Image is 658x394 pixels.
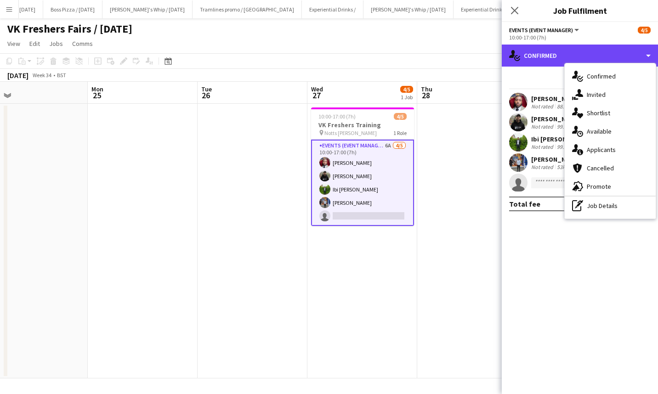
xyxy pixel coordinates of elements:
[393,129,407,136] span: 1 Role
[531,103,555,110] div: Not rated
[565,122,656,141] div: Available
[531,123,555,130] div: Not rated
[30,72,53,79] span: Week 34
[7,71,28,80] div: [DATE]
[324,129,377,136] span: Notts [PERSON_NAME]
[420,90,432,101] span: 28
[565,159,656,177] div: Cancelled
[531,143,555,150] div: Not rated
[68,38,96,50] a: Comms
[91,85,103,93] span: Mon
[102,0,193,18] button: [PERSON_NAME]'s Whip / [DATE]
[201,85,212,93] span: Tue
[400,86,413,93] span: 4/5
[302,0,363,18] button: Experiential Drinks /
[509,199,540,208] div: Total fee
[555,103,576,110] div: 88.6km
[401,94,413,101] div: 1 Job
[509,27,573,34] span: Events (Event Manager)
[509,34,651,41] div: 10:00-17:00 (7h)
[555,123,576,130] div: 99.1km
[531,155,580,163] div: [PERSON_NAME]
[394,113,407,120] span: 4/5
[26,38,44,50] a: Edit
[555,163,572,170] div: 53km
[565,197,656,215] div: Job Details
[454,0,532,18] button: Experiential Drinks | [DATE]
[90,90,103,101] span: 25
[531,163,555,170] div: Not rated
[49,39,63,48] span: Jobs
[565,177,656,196] div: Promote
[57,72,66,79] div: BST
[7,22,132,36] h1: VK Freshers Fairs / [DATE]
[531,95,580,103] div: [PERSON_NAME]
[638,27,651,34] span: 4/5
[200,90,212,101] span: 26
[318,113,356,120] span: 10:00-17:00 (7h)
[565,104,656,122] div: Shortlist
[43,0,102,18] button: Boss Pizza / [DATE]
[45,38,67,50] a: Jobs
[7,39,20,48] span: View
[72,39,93,48] span: Comms
[311,85,323,93] span: Wed
[502,5,658,17] h3: Job Fulfilment
[310,90,323,101] span: 27
[193,0,302,18] button: Tramlines promo / [GEOGRAPHIC_DATA]
[555,143,576,150] div: 99.5km
[565,85,656,104] div: Invited
[509,27,580,34] button: Events (Event Manager)
[531,135,589,143] div: Ibi [PERSON_NAME]
[565,141,656,159] div: Applicants
[311,121,414,129] h3: VK Freshers Training
[531,115,580,123] div: [PERSON_NAME]
[363,0,454,18] button: [PERSON_NAME]'s Whip / [DATE]
[565,67,656,85] div: Confirmed
[311,140,414,226] app-card-role: Events (Event Manager)6A4/510:00-17:00 (7h)[PERSON_NAME][PERSON_NAME]Ibi [PERSON_NAME][PERSON_NAME]
[421,85,432,93] span: Thu
[4,38,24,50] a: View
[311,107,414,226] app-job-card: 10:00-17:00 (7h)4/5VK Freshers Training Notts [PERSON_NAME]1 RoleEvents (Event Manager)6A4/510:00...
[502,45,658,67] div: Confirmed
[29,39,40,48] span: Edit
